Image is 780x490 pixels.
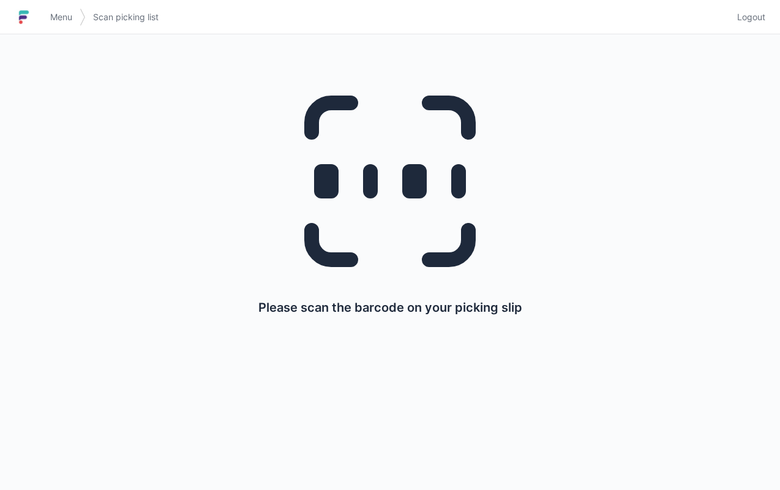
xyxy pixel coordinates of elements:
img: svg> [80,2,86,32]
span: Menu [50,11,72,23]
span: Scan picking list [93,11,159,23]
p: Please scan the barcode on your picking slip [258,299,522,316]
a: Menu [43,6,80,28]
a: Logout [730,6,765,28]
a: Scan picking list [86,6,166,28]
img: logo-small.jpg [15,7,33,27]
span: Logout [737,11,765,23]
